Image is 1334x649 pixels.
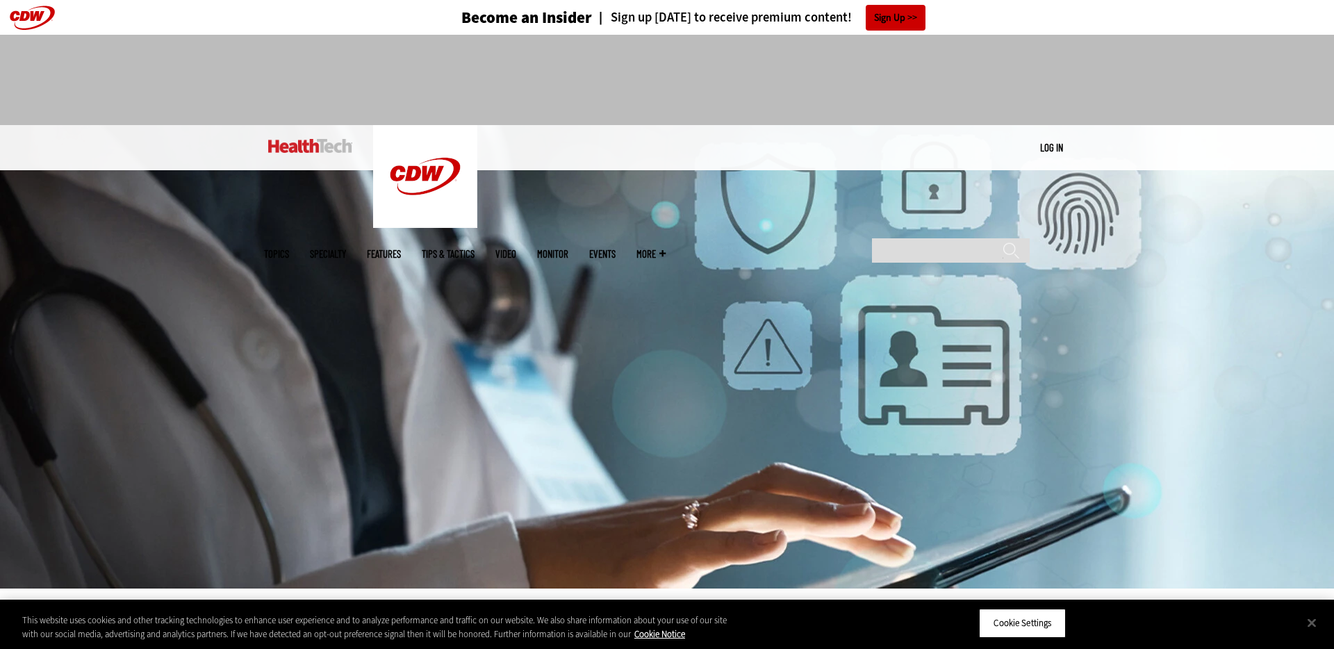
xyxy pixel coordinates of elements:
[422,249,475,259] a: Tips & Tactics
[979,609,1066,638] button: Cookie Settings
[373,125,477,228] img: Home
[264,249,289,259] span: Topics
[537,249,568,259] a: MonITor
[461,10,592,26] h3: Become an Insider
[495,249,516,259] a: Video
[592,11,852,24] a: Sign up [DATE] to receive premium content!
[1040,140,1063,155] div: User menu
[634,628,685,640] a: More information about your privacy
[310,249,346,259] span: Specialty
[409,10,592,26] a: Become an Insider
[1296,607,1327,638] button: Close
[1040,141,1063,154] a: Log in
[373,217,477,231] a: CDW
[367,249,401,259] a: Features
[636,249,666,259] span: More
[589,249,616,259] a: Events
[866,5,925,31] a: Sign Up
[414,49,920,111] iframe: advertisement
[22,614,734,641] div: This website uses cookies and other tracking technologies to enhance user experience and to analy...
[268,139,352,153] img: Home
